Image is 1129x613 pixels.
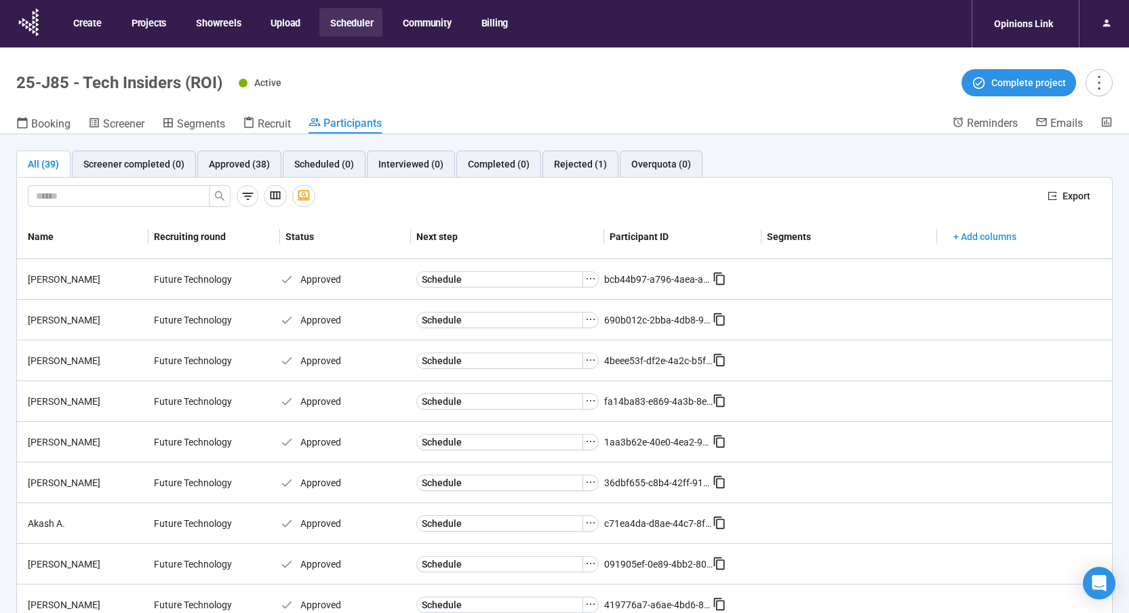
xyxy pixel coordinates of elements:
span: ellipsis [585,273,596,284]
div: Rejected (1) [554,157,607,172]
span: search [214,191,225,201]
div: [PERSON_NAME] [22,272,148,287]
div: Approved [280,394,412,409]
div: 690b012c-2bba-4db8-9020-df7205342807 [604,313,713,328]
div: [PERSON_NAME] [22,597,148,612]
span: Reminders [967,117,1018,130]
div: Akash A. [22,516,148,531]
span: ellipsis [585,314,596,325]
button: Schedule [416,353,582,369]
button: ellipsis [582,393,599,410]
button: Complete project [962,69,1076,96]
button: Billing [471,8,518,37]
div: Screener completed (0) [83,157,184,172]
span: ellipsis [585,599,596,610]
div: Approved [280,435,412,450]
button: + Add columns [943,226,1027,248]
span: Schedule [422,597,462,612]
div: Open Intercom Messenger [1083,567,1115,599]
button: more [1086,69,1113,96]
button: Schedule [416,515,582,532]
div: Future Technology [148,307,250,333]
a: Recruit [243,116,291,134]
a: Screener [88,116,144,134]
div: bcb44b97-a796-4aea-a748-1e13c028d704 [604,272,713,287]
div: Interviewed (0) [378,157,443,172]
div: Future Technology [148,470,250,496]
button: search [209,185,231,207]
span: Participants [323,117,382,130]
button: Projects [121,8,176,37]
div: Future Technology [148,389,250,414]
span: Export [1063,189,1090,203]
a: Segments [162,116,225,134]
span: Screener [103,117,144,130]
button: Schedule [416,312,582,328]
button: ellipsis [582,515,599,532]
a: Booking [16,116,71,134]
div: Future Technology [148,511,250,536]
span: Schedule [422,557,462,572]
span: + Add columns [953,229,1016,244]
div: c71ea4da-d8ae-44c7-8fb5-94668e79e31e [604,516,713,531]
button: ellipsis [582,353,599,369]
div: Future Technology [148,266,250,292]
div: Approved [280,597,412,612]
div: Completed (0) [468,157,530,172]
span: more [1090,73,1108,92]
span: Schedule [422,313,462,328]
div: Approved [280,557,412,572]
button: exportExport [1037,185,1101,207]
div: Future Technology [148,429,250,455]
th: Next step [411,215,603,259]
span: export [1048,191,1057,201]
span: Schedule [422,475,462,490]
div: [PERSON_NAME] [22,394,148,409]
span: Schedule [422,435,462,450]
div: [PERSON_NAME] [22,313,148,328]
button: Schedule [416,393,582,410]
span: Schedule [422,353,462,368]
div: Approved [280,516,412,531]
div: Approved [280,475,412,490]
button: ellipsis [582,312,599,328]
button: ellipsis [582,475,599,491]
button: ellipsis [582,597,599,613]
span: ellipsis [585,436,596,447]
span: Schedule [422,272,462,287]
div: Approved [280,272,412,287]
div: [PERSON_NAME] [22,435,148,450]
span: ellipsis [585,355,596,365]
button: Schedule [416,556,582,572]
span: ellipsis [585,395,596,406]
a: Participants [309,116,382,134]
div: All (39) [28,157,59,172]
div: 091905ef-0e89-4bb2-80db-dc9fa66298c3 [604,557,713,572]
span: ellipsis [585,558,596,569]
button: Schedule [416,271,582,288]
div: Approved [280,353,412,368]
button: Showreels [185,8,250,37]
div: Scheduled (0) [294,157,354,172]
th: Segments [761,215,936,259]
button: Schedule [416,434,582,450]
button: Community [392,8,460,37]
div: Approved [280,313,412,328]
span: Segments [177,117,225,130]
div: [PERSON_NAME] [22,475,148,490]
div: [PERSON_NAME] [22,557,148,572]
span: Complete project [991,75,1066,90]
button: Scheduler [319,8,382,37]
button: ellipsis [582,434,599,450]
div: [PERSON_NAME] [22,353,148,368]
div: Approved (38) [209,157,270,172]
span: ellipsis [585,477,596,488]
a: Emails [1035,116,1083,132]
span: Recruit [258,117,291,130]
a: Reminders [952,116,1018,132]
div: Future Technology [148,551,250,577]
div: 1aa3b62e-40e0-4ea2-9a40-254bcdd9435e [604,435,713,450]
span: Booking [31,117,71,130]
th: Recruiting round [148,215,280,259]
button: ellipsis [582,556,599,572]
